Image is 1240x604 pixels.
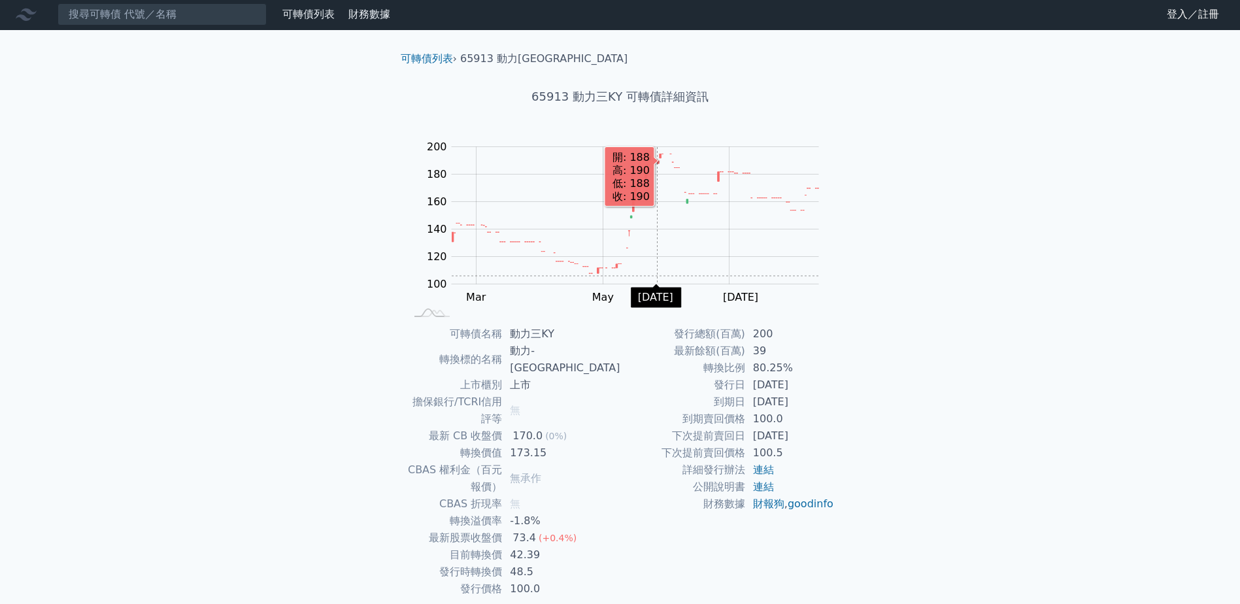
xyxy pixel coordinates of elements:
[502,563,620,580] td: 48.5
[427,195,447,208] tspan: 160
[390,88,850,106] h1: 65913 動力三KY 可轉債詳細資訊
[510,428,545,445] div: 170.0
[620,461,745,478] td: 詳細發行辦法
[753,497,784,510] a: 財報狗
[510,529,539,546] div: 73.4
[401,51,457,67] li: ›
[745,360,835,377] td: 80.25%
[401,52,453,65] a: 可轉債列表
[510,404,520,416] span: 無
[510,497,520,510] span: 無
[420,141,839,303] g: Chart
[406,377,503,394] td: 上市櫃別
[406,445,503,461] td: 轉換價值
[745,394,835,411] td: [DATE]
[406,495,503,512] td: CBAS 折現率
[620,343,745,360] td: 最新餘額(百萬)
[406,343,503,377] td: 轉換標的名稱
[620,495,745,512] td: 財務數據
[502,377,620,394] td: 上市
[406,580,503,597] td: 發行價格
[406,461,503,495] td: CBAS 權利金（百元報價）
[406,529,503,546] td: 最新股票收盤價
[753,463,774,476] a: 連結
[788,497,833,510] a: goodinfo
[427,168,447,180] tspan: 180
[745,343,835,360] td: 39
[745,495,835,512] td: ,
[406,394,503,428] td: 擔保銀行/TCRI信用評等
[502,326,620,343] td: 動力三KY
[502,546,620,563] td: 42.39
[620,326,745,343] td: 發行總額(百萬)
[58,3,267,25] input: 搜尋可轉債 代號／名稱
[466,291,486,303] tspan: Mar
[620,394,745,411] td: 到期日
[620,428,745,445] td: 下次提前賣回日
[620,377,745,394] td: 發行日
[406,512,503,529] td: 轉換溢價率
[406,563,503,580] td: 發行時轉換價
[460,51,628,67] li: 65913 動力[GEOGRAPHIC_DATA]
[745,377,835,394] td: [DATE]
[545,431,567,441] span: (0%)
[723,291,758,303] tspan: [DATE]
[502,580,620,597] td: 100.0
[427,278,447,290] tspan: 100
[427,250,447,263] tspan: 120
[620,360,745,377] td: 轉換比例
[406,428,503,445] td: 最新 CB 收盤價
[620,445,745,461] td: 下次提前賣回價格
[745,428,835,445] td: [DATE]
[753,480,774,493] a: 連結
[427,223,447,235] tspan: 140
[427,141,447,153] tspan: 200
[620,411,745,428] td: 到期賣回價格
[745,326,835,343] td: 200
[348,8,390,20] a: 財務數據
[539,533,577,543] span: (+0.4%)
[745,445,835,461] td: 100.5
[282,8,335,20] a: 可轉債列表
[745,411,835,428] td: 100.0
[406,326,503,343] td: 可轉債名稱
[592,291,614,303] tspan: May
[1156,4,1230,25] a: 登入／註冊
[510,472,541,484] span: 無承作
[502,512,620,529] td: -1.8%
[502,445,620,461] td: 173.15
[406,546,503,563] td: 目前轉換價
[620,478,745,495] td: 公開說明書
[502,343,620,377] td: 動力-[GEOGRAPHIC_DATA]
